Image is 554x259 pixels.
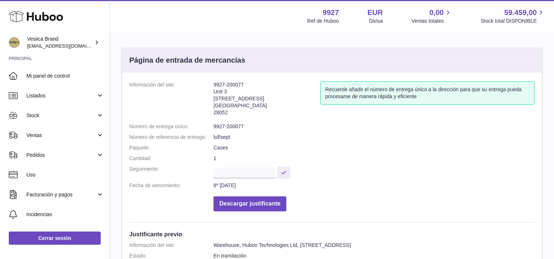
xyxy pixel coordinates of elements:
dt: Información del site: [129,81,213,119]
div: Divisa [369,18,383,25]
strong: 9927 [323,8,339,18]
dd: 8º [DATE] [213,182,535,189]
a: Cerrar sesión [9,232,101,245]
dt: Número de referencia de entrega: [129,134,213,141]
span: Pedidos [26,152,96,159]
dd: 9927-200077 [213,123,535,130]
span: Ventas [26,132,96,139]
address: 9927-200077 Unit 3 [STREET_ADDRESS] [GEOGRAPHIC_DATA] 28052 [213,81,320,119]
dd: 1 [213,155,535,162]
dd: Cases [213,144,535,151]
div: Ref de Huboo [307,18,339,25]
button: Descargar justificante [213,196,286,211]
dd: luf/sept [213,134,535,141]
dd: Warehouse, Huboo Technologies Ltd, [STREET_ADDRESS] [213,242,535,249]
span: Facturación y pagos [26,191,96,198]
span: [EMAIL_ADDRESS][DOMAIN_NAME] [27,43,108,49]
span: Mi panel de control [26,73,104,79]
dt: Cantidad: [129,155,213,162]
span: Stock total DISPONIBLE [481,18,545,25]
dt: Paquete: [129,144,213,151]
span: Stock [26,112,96,119]
span: 0,00 [430,8,444,18]
div: Recuerde añadir el número de entrega único a la dirección para que su entrega pueda procesarse de... [320,81,535,105]
span: Uso [26,171,104,178]
dt: Seguimiento: [129,166,213,178]
strong: EUR [368,8,383,18]
h3: Página de entrada de mercancías [129,55,245,65]
span: 59.459,00 [504,8,537,18]
a: 0,00 Ventas totales [412,8,452,25]
span: Incidencias [26,211,104,218]
span: Ventas totales [412,18,452,25]
dt: Información del site: [129,242,213,249]
img: logistic@vesiica.com [9,37,20,48]
h3: Justificante previo [129,230,535,238]
dt: Número de entrega único: [129,123,213,130]
span: Listados [26,92,96,99]
a: 59.459,00 Stock total DISPONIBLE [481,8,545,25]
dt: Fecha de vencimiento: [129,182,213,189]
div: Vesiica Brand [27,36,93,49]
